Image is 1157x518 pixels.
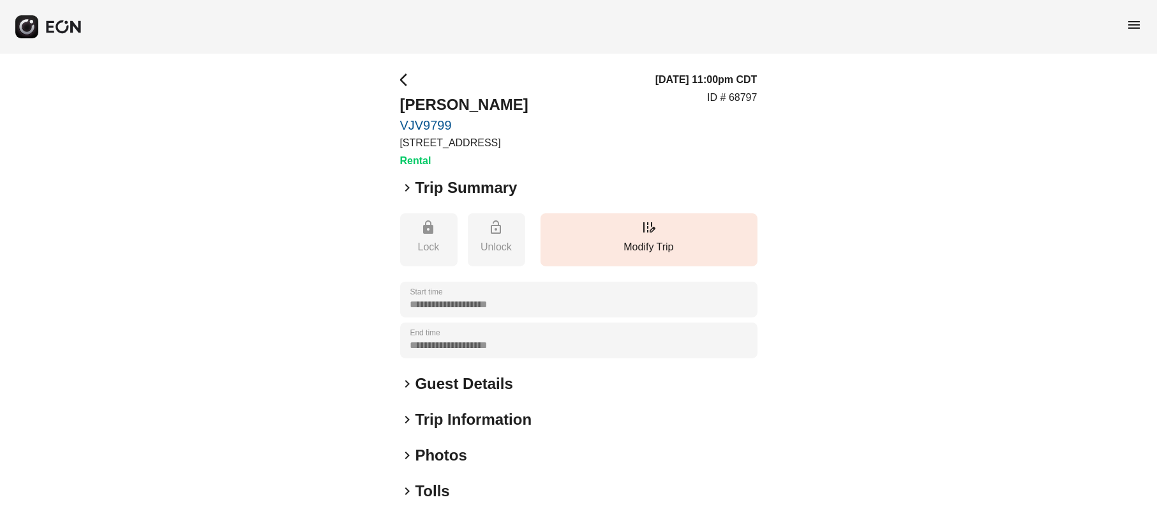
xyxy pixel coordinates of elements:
[655,72,758,88] h3: [DATE] 11:00pm CDT
[400,95,528,115] h2: [PERSON_NAME]
[400,448,415,463] span: keyboard_arrow_right
[400,72,415,88] span: arrow_back_ios
[400,135,528,151] p: [STREET_ADDRESS]
[415,374,513,394] h2: Guest Details
[707,90,757,105] p: ID # 68797
[400,118,528,133] a: VJV9799
[400,180,415,195] span: keyboard_arrow_right
[400,376,415,392] span: keyboard_arrow_right
[1126,17,1142,33] span: menu
[641,220,657,235] span: edit_road
[415,409,532,430] h2: Trip Information
[400,153,528,169] h3: Rental
[400,412,415,427] span: keyboard_arrow_right
[400,484,415,499] span: keyboard_arrow_right
[415,445,467,466] h2: Photos
[547,240,751,255] p: Modify Trip
[415,178,518,198] h2: Trip Summary
[415,481,450,501] h2: Tolls
[541,213,758,266] button: Modify Trip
